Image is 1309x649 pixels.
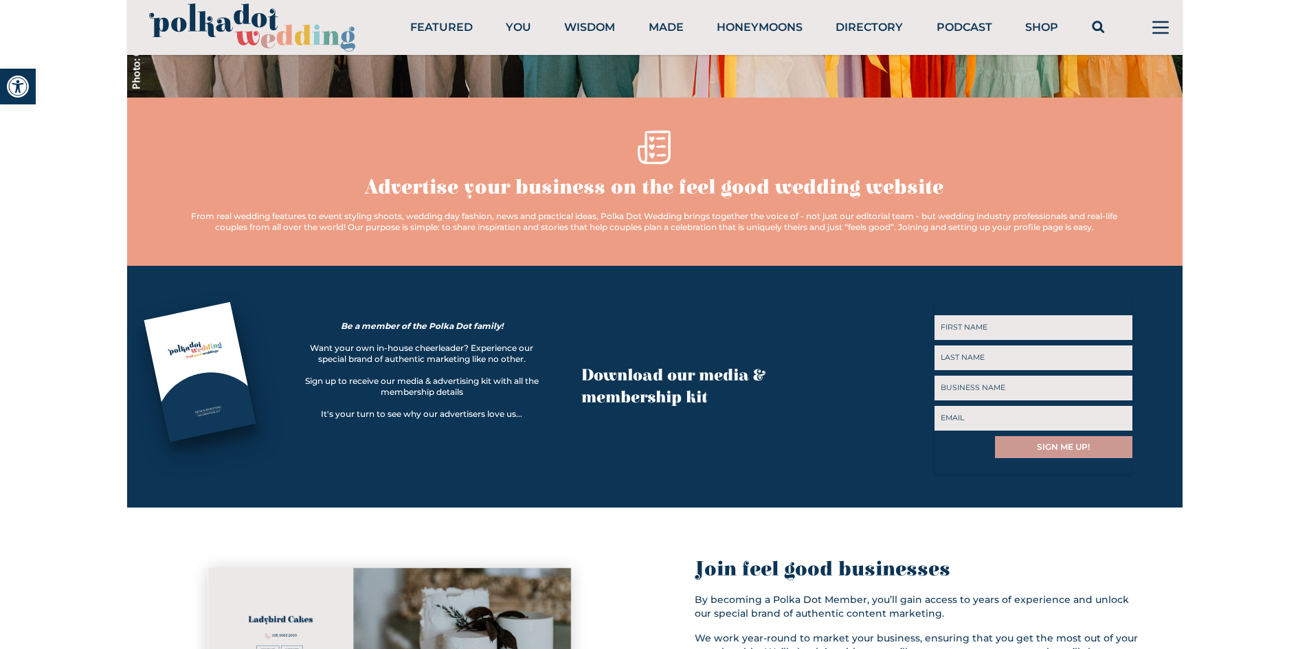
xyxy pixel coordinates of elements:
p: By becoming a Polka Dot Member, you’ll gain access to years of experience and unlock our special ... [695,593,1145,620]
input: EMAIL [935,406,1132,431]
a: Honeymoons [717,21,803,34]
div: From real wedding features to event styling shoots, wedding day fashion, news and practical ideas... [179,211,1129,233]
img: PolkaDotWedding.svg [149,3,355,52]
input: SIGN ME UP! [995,436,1132,458]
h1: Advertise your business on the feel good wedding website [365,175,943,200]
input: BUSINESS NAME [935,376,1132,400]
a: You [506,21,531,34]
div: Join feel good businesses [695,557,1145,582]
a: Podcast [937,21,992,34]
input: LAST NAME [935,345,1132,370]
input: FIRST NAME [935,315,1132,340]
a: Directory [836,21,903,34]
i: Be a member of the Polka Dot family! [341,321,503,331]
a: Featured [410,21,473,34]
a: Shop [1025,21,1058,34]
a: Made [649,21,684,34]
div: Want your own in-house cheerleader? Experience our special brand of authentic marketing like no o... [278,299,576,475]
a: Wisdom [564,21,615,34]
div: Download our media & membership kit [581,299,879,475]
